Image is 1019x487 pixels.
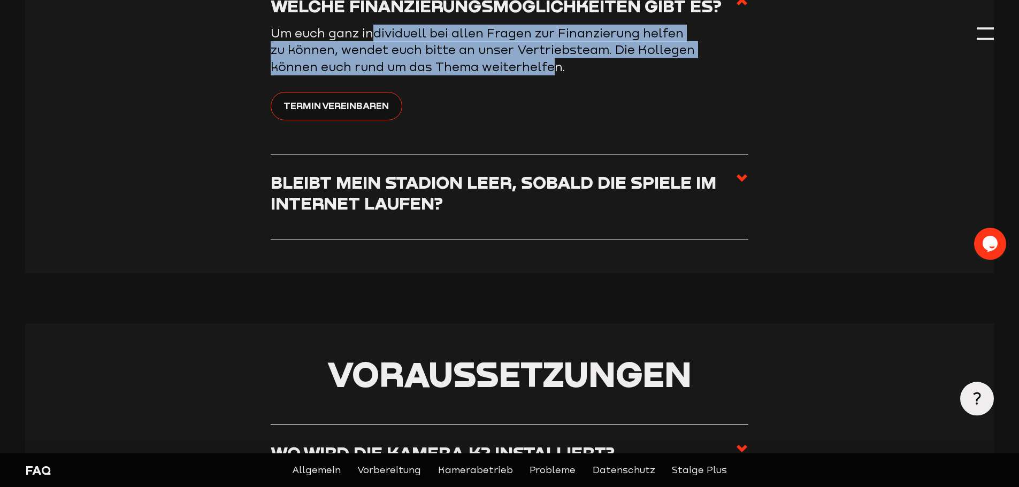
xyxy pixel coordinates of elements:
[271,92,402,120] a: Termin vereinbaren
[327,353,692,395] span: Voraussetzungen
[25,462,258,479] div: FAQ
[271,172,735,214] h3: Bleibt mein Stadion leer, sobald die Spiele im Internet laufen?
[292,463,341,478] a: Allgemein
[974,228,1008,260] iframe: chat widget
[357,463,421,478] a: Vorbereitung
[593,463,655,478] a: Datenschutz
[672,463,727,478] a: Staige Plus
[271,442,615,463] h3: Wo wird die Kamera K2 installiert?
[530,463,576,478] a: Probleme
[438,463,513,478] a: Kamerabetrieb
[284,98,389,113] span: Termin vereinbaren
[271,26,695,74] span: Um euch ganz individuell bei allen Fragen zur Finanzierung helfen zu können, wendet euch bitte an...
